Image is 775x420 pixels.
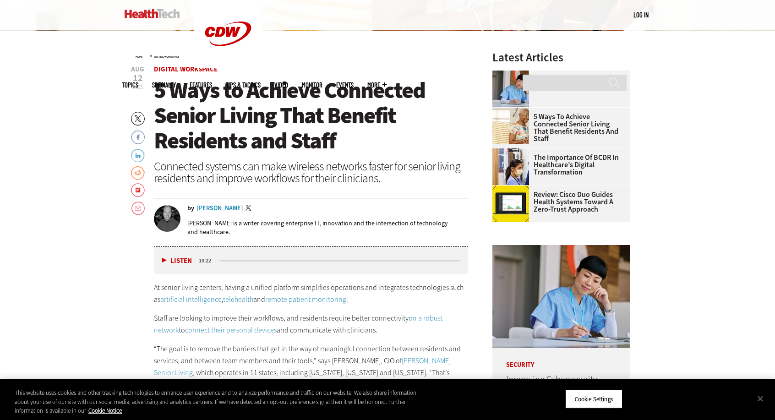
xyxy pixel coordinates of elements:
a: Features [190,82,212,88]
div: User menu [633,10,649,20]
a: MonITor [302,82,322,88]
div: media player [154,247,468,274]
span: 5 Ways to Achieve Connected Senior Living That Benefit Residents and Staff [154,75,425,156]
div: duration [197,256,218,265]
a: CDW [194,60,262,70]
a: telehealth [223,295,253,304]
a: Events [336,82,354,88]
a: Twitter [246,205,254,213]
img: nurse studying on computer [492,71,529,107]
a: [PERSON_NAME] [196,205,243,212]
button: Close [750,388,770,409]
a: More information about your privacy [88,407,122,415]
img: Cisco Duo [492,185,529,222]
span: More [367,82,387,88]
p: At senior living centers, having a unified platform simplifies operations and integrates technolo... [154,282,468,305]
a: Improving Cybersecurity Training for Healthcare Staff [506,373,611,395]
a: Networking Solutions for Senior Living [492,108,534,115]
a: Tips & Tactics [226,82,261,88]
a: connect their personal devices [185,325,277,335]
span: Topics [122,82,138,88]
span: Specialty [152,82,176,88]
a: Review: Cisco Duo Guides Health Systems Toward a Zero-Trust Approach [492,191,624,213]
img: Brian Horowitz [154,205,180,232]
img: Networking Solutions for Senior Living [492,108,529,144]
div: Connected systems can make wireless networks faster for senior living residents and improve workf... [154,160,468,184]
p: “The goal is to remove the barriers that get in the way of meaningful connection between resident... [154,343,468,402]
button: Listen [162,257,192,264]
div: This website uses cookies and other tracking technologies to enhance user experience and to analy... [15,388,426,415]
a: nurse studying on computer [492,71,534,78]
p: Security [492,348,630,368]
a: The Importance of BCDR in Healthcare’s Digital Transformation [492,154,624,176]
a: Video [274,82,288,88]
a: Log in [633,11,649,19]
a: on a robust network [154,313,442,335]
img: Doctors reviewing tablet [492,148,529,185]
a: Doctors reviewing tablet [492,148,534,156]
a: Cisco Duo [492,185,534,193]
a: artificial intelligence [160,295,222,304]
p: [PERSON_NAME] is a writer covering enterprise IT, innovation and the intersection of technology a... [187,219,468,236]
img: nurse studying on computer [492,245,630,348]
button: Cookie Settings [565,389,622,409]
img: Home [125,9,180,18]
a: remote patient monitoring [265,295,346,304]
a: [PERSON_NAME] Senior Living [154,356,451,377]
span: by [187,205,194,212]
p: Staff are looking to improve their workflows, and residents require better connectivity to and co... [154,312,468,336]
a: 5 Ways to Achieve Connected Senior Living That Benefit Residents and Staff [492,113,624,142]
